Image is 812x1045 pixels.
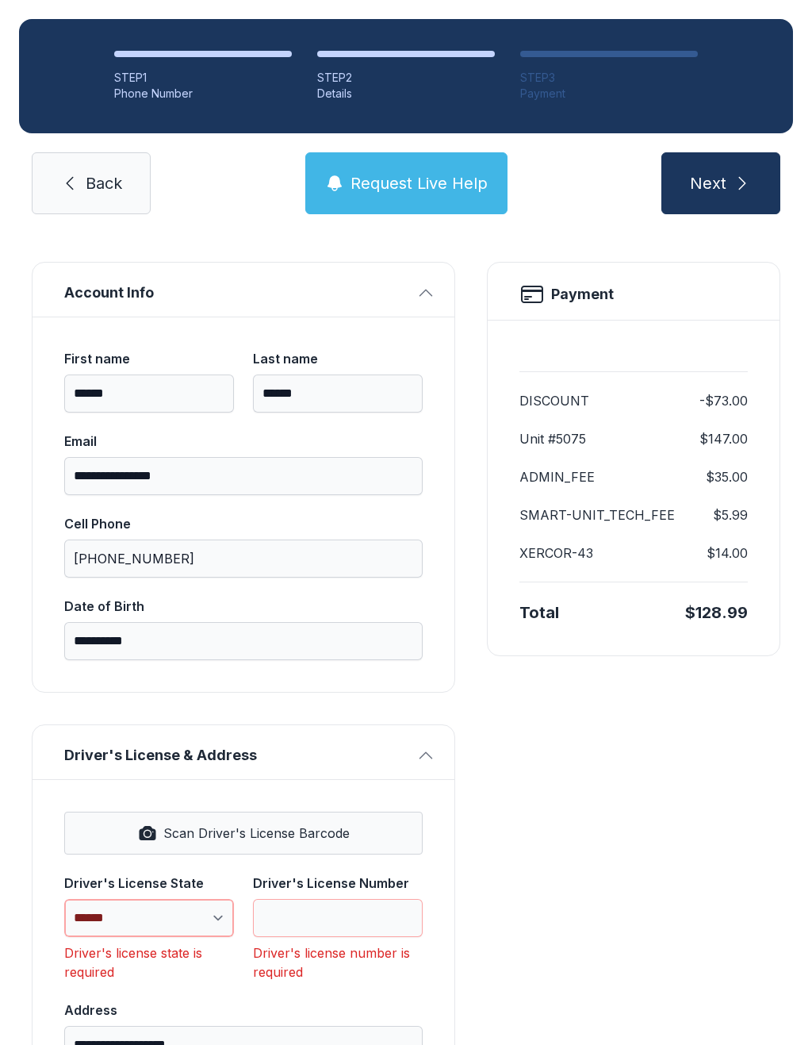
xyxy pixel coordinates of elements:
[64,457,423,495] input: Email
[519,391,589,410] dt: DISCOUNT
[64,874,234,893] div: Driver's License State
[253,899,423,937] input: Driver's License Number
[685,601,748,624] div: $128.99
[163,824,350,843] span: Scan Driver's License Barcode
[519,429,586,448] dt: Unit #5075
[114,86,292,102] div: Phone Number
[33,725,454,779] button: Driver's License & Address
[713,505,748,524] dd: $5.99
[64,282,410,304] span: Account Info
[699,391,748,410] dd: -$73.00
[350,172,488,194] span: Request Live Help
[706,467,748,486] dd: $35.00
[64,540,423,578] input: Cell Phone
[519,544,593,563] dt: XERCOR-43
[64,597,423,616] div: Date of Birth
[707,544,748,563] dd: $14.00
[64,432,423,451] div: Email
[253,874,423,893] div: Driver's License Number
[86,172,122,194] span: Back
[64,744,410,766] span: Driver's License & Address
[253,349,423,368] div: Last name
[519,467,595,486] dt: ADMIN_FEE
[519,505,675,524] dt: SMART-UNIT_TECH_FEE
[64,514,423,533] div: Cell Phone
[317,70,495,86] div: STEP 2
[317,86,495,102] div: Details
[520,70,698,86] div: STEP 3
[519,601,559,624] div: Total
[253,943,423,982] div: Driver's license number is required
[699,429,748,448] dd: $147.00
[64,899,234,937] select: Driver's License State
[64,375,234,413] input: First name
[33,263,454,317] button: Account Info
[64,622,423,660] input: Date of Birth
[114,70,292,86] div: STEP 1
[690,172,726,194] span: Next
[64,349,234,368] div: First name
[520,86,698,102] div: Payment
[64,1001,423,1020] div: Address
[253,375,423,413] input: Last name
[551,283,614,305] h2: Payment
[64,943,234,982] div: Driver's license state is required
